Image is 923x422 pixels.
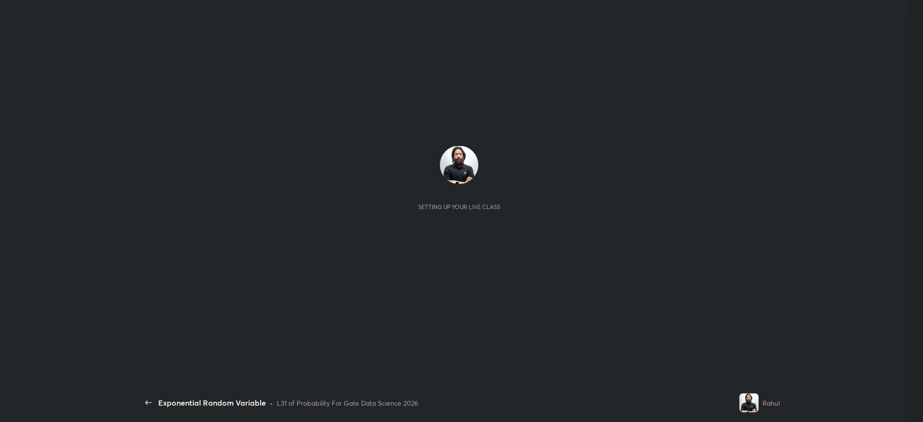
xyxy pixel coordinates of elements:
[158,397,266,409] div: Exponential Random Variable
[762,398,780,408] div: Rahul
[270,398,273,408] div: •
[277,398,418,408] div: L31 of Probability For Gate Data Science 2026
[739,393,759,412] img: e00dc300a4f7444a955e410797683dbd.jpg
[440,146,478,184] img: e00dc300a4f7444a955e410797683dbd.jpg
[418,203,500,211] div: Setting up your live class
